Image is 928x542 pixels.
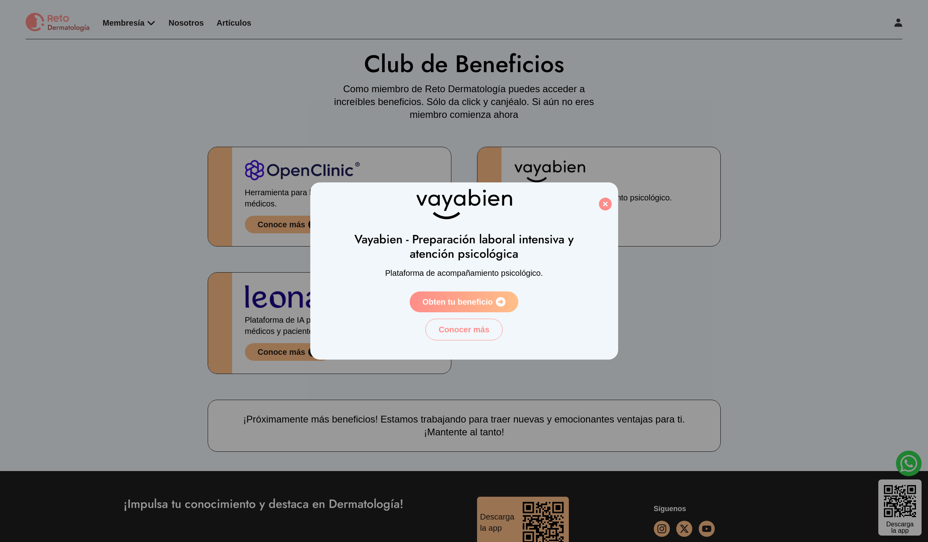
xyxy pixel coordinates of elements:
[425,319,503,340] a: Conocer más
[423,296,493,307] span: Obten tu beneficio
[439,324,489,335] span: Conocer más
[410,291,519,312] a: Obten tu beneficio
[349,267,580,279] div: Plataforma de acompañamiento psicológico.
[349,232,580,261] div: Vayabien - Preparación laboral intensiva y atención psicológica
[416,189,512,219] img: Vayabien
